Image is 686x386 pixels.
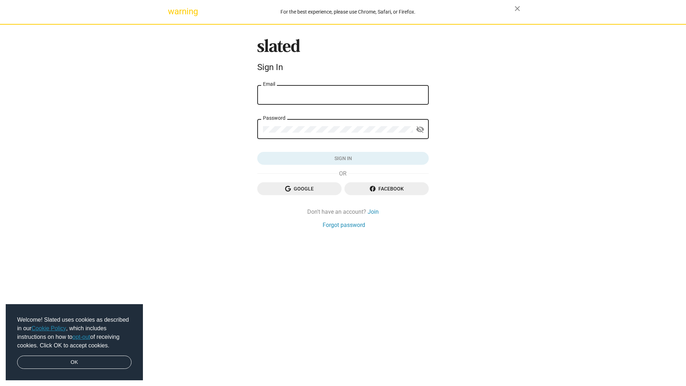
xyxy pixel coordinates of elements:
mat-icon: visibility_off [416,124,424,135]
div: cookieconsent [6,304,143,381]
a: Cookie Policy [31,325,66,331]
sl-branding: Sign In [257,39,429,75]
a: dismiss cookie message [17,356,131,369]
a: Join [368,208,379,216]
button: Google [257,182,342,195]
a: Forgot password [323,221,365,229]
button: Show password [413,123,427,137]
div: Sign In [257,62,429,72]
button: Facebook [344,182,429,195]
span: Facebook [350,182,423,195]
div: For the best experience, please use Chrome, Safari, or Firefox. [182,7,514,17]
mat-icon: warning [168,7,177,16]
span: Welcome! Slated uses cookies as described in our , which includes instructions on how to of recei... [17,316,131,350]
mat-icon: close [513,4,522,13]
a: opt-out [73,334,90,340]
div: Don't have an account? [257,208,429,216]
span: Google [263,182,336,195]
